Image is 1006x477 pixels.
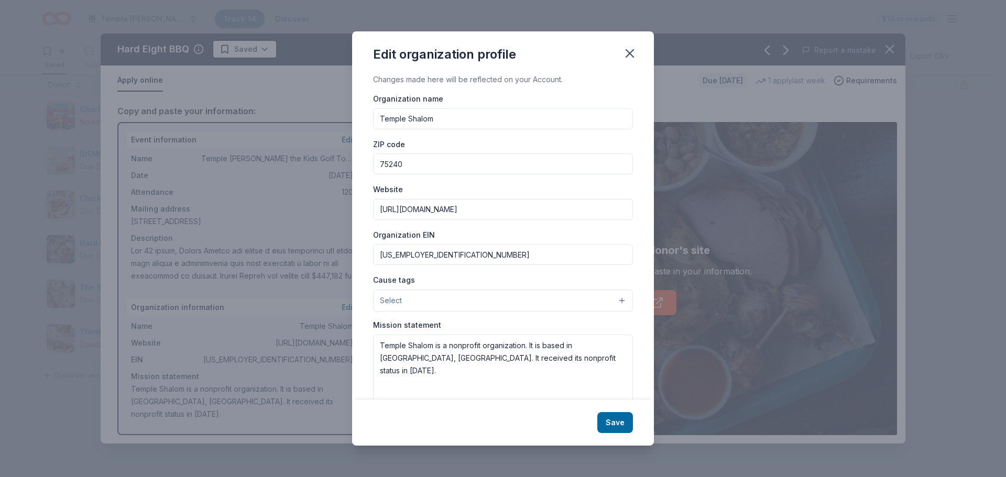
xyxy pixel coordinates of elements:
[373,244,633,265] input: 12-3456789
[597,412,633,433] button: Save
[373,94,443,104] label: Organization name
[373,73,633,86] div: Changes made here will be reflected on your Account.
[373,46,516,63] div: Edit organization profile
[373,153,633,174] input: 12345 (U.S. only)
[373,184,403,195] label: Website
[373,230,435,240] label: Organization EIN
[373,139,405,150] label: ZIP code
[373,335,633,407] textarea: Temple Shalom is a nonprofit organization. It is based in [GEOGRAPHIC_DATA], [GEOGRAPHIC_DATA]. I...
[373,275,415,285] label: Cause tags
[380,294,402,307] span: Select
[373,320,441,330] label: Mission statement
[373,290,633,312] button: Select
